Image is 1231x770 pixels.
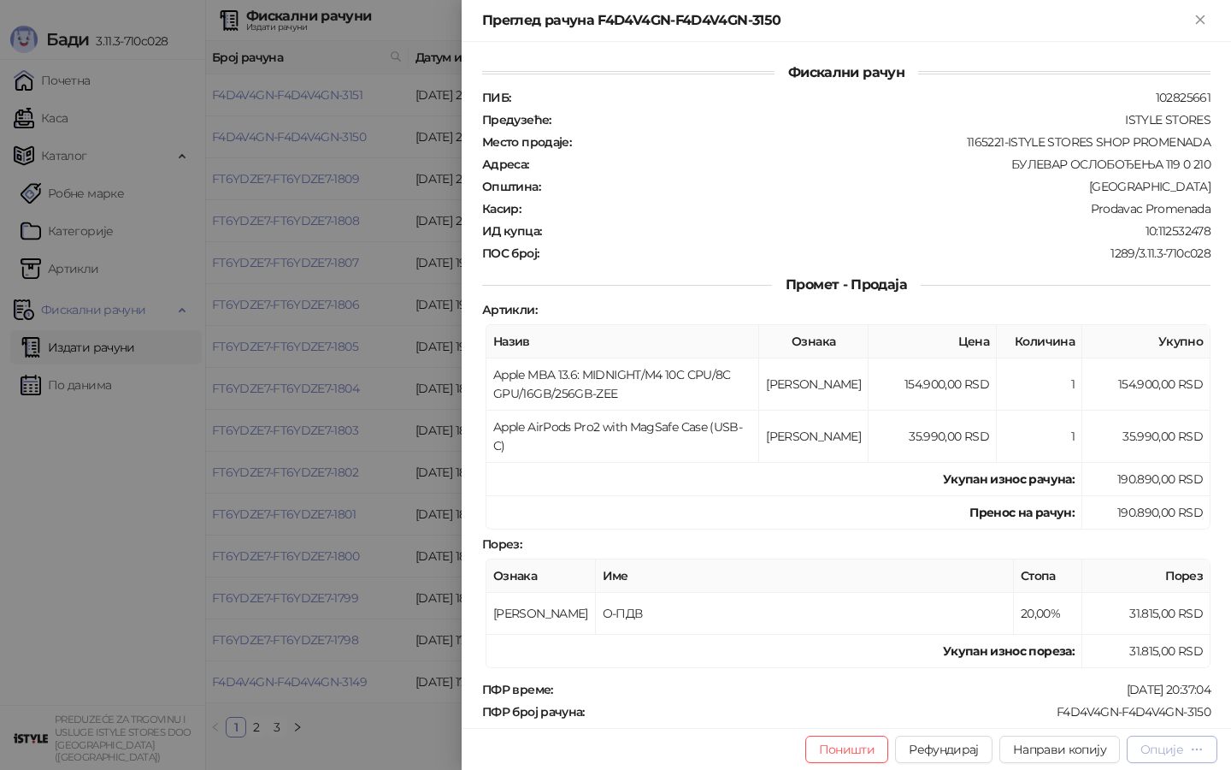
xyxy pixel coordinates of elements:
[1140,742,1183,757] div: Опције
[540,246,1212,261] div: 1289/3.11.3-710c028
[869,358,997,411] td: 154.900,00 RSD
[512,90,1212,105] div: 102825661
[759,358,869,411] td: [PERSON_NAME]
[482,90,510,105] strong: ПИБ :
[1190,10,1210,31] button: Close
[486,411,759,463] td: Apple AirPods Pro2 with MagSafe Case (USB-C)
[1014,593,1082,635] td: 20,00%
[1082,411,1210,463] td: 35.990,00 RSD
[482,179,540,194] strong: Општина :
[1082,496,1210,530] td: 190.890,00 RSD
[999,736,1120,763] button: Направи копију
[1082,463,1210,496] td: 190.890,00 RSD
[1127,736,1217,763] button: Опције
[542,179,1212,194] div: [GEOGRAPHIC_DATA]
[482,536,521,552] strong: Порез :
[482,112,551,127] strong: Предузеће :
[969,505,1075,520] strong: Пренос на рачун :
[482,302,537,317] strong: Артикли :
[482,157,529,172] strong: Адреса :
[596,593,1014,635] td: О-ПДВ
[482,704,585,720] strong: ПФР број рачуна :
[869,325,997,358] th: Цена
[482,134,571,150] strong: Место продаје :
[997,358,1082,411] td: 1
[1014,560,1082,593] th: Стопа
[1082,593,1210,635] td: 31.815,00 RSD
[1082,635,1210,668] td: 31.815,00 RSD
[775,64,918,80] span: Фискални рачун
[759,411,869,463] td: [PERSON_NAME]
[805,736,889,763] button: Поништи
[482,223,541,239] strong: ИД купца :
[486,358,759,411] td: Apple MBA 13.6: MIDNIGHT/M4 10C CPU/8C GPU/16GB/256GB-ZEE
[759,325,869,358] th: Ознака
[573,134,1212,150] div: 1165221-ISTYLE STORES SHOP PROMENADA
[570,726,1212,742] div: 3010/3150ПП
[486,560,596,593] th: Ознака
[1082,325,1210,358] th: Укупно
[482,682,553,697] strong: ПФР време :
[1013,742,1106,757] span: Направи копију
[486,593,596,635] td: [PERSON_NAME]
[482,726,568,742] strong: Бројач рачуна :
[531,157,1212,172] div: БУЛЕВАР ОСЛОБОЂЕЊА 119 0 210
[486,325,759,358] th: Назив
[943,643,1075,659] strong: Укупан износ пореза:
[482,246,539,261] strong: ПОС број :
[1082,358,1210,411] td: 154.900,00 RSD
[482,201,521,216] strong: Касир :
[772,276,921,293] span: Промет - Продаја
[482,10,1190,31] div: Преглед рачуна F4D4V4GN-F4D4V4GN-3150
[522,201,1212,216] div: Prodavac Promenada
[1082,560,1210,593] th: Порез
[555,682,1212,697] div: [DATE] 20:37:04
[869,411,997,463] td: 35.990,00 RSD
[997,325,1082,358] th: Количина
[543,223,1212,239] div: 10:112532478
[586,704,1212,720] div: F4D4V4GN-F4D4V4GN-3150
[997,411,1082,463] td: 1
[895,736,992,763] button: Рефундирај
[943,471,1075,487] strong: Укупан износ рачуна :
[596,560,1014,593] th: Име
[553,112,1212,127] div: ISTYLE STORES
